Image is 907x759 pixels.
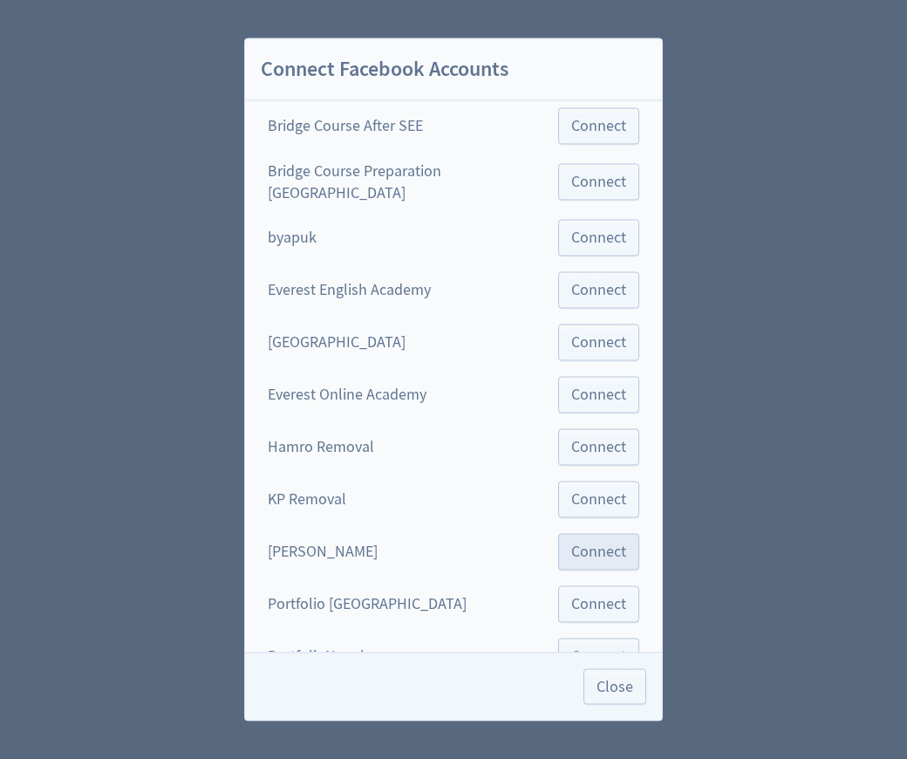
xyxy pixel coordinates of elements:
div: Bridge Course After SEE [268,115,423,137]
div: [PERSON_NAME] [268,541,378,563]
span: Connect [571,118,626,133]
span: Connect [571,282,626,297]
span: Connect [571,491,626,507]
button: Connect [558,376,639,413]
div: Portfolio [GEOGRAPHIC_DATA] [268,593,467,615]
button: Connect [558,107,639,144]
div: Everest English Academy [268,279,431,301]
button: Connect [558,585,639,622]
span: Close [597,680,633,694]
button: Close [583,669,646,705]
span: Connect [571,174,626,189]
span: Connect [571,648,626,664]
button: Connect [558,271,639,308]
button: Connect [558,533,639,570]
h2: Connect Facebook Accounts [245,39,662,101]
span: Connect [571,439,626,455]
span: Connect [571,229,626,245]
button: Connect [558,219,639,256]
div: KP Removal [268,489,346,510]
div: Hamro Removal [268,436,374,458]
button: Connect [558,163,639,200]
span: Connect [571,334,626,350]
button: Connect [558,428,639,465]
div: byapuk [268,227,317,249]
button: Connect [558,324,639,360]
div: PortfolioNepal [268,646,365,667]
span: Connect [571,544,626,559]
span: Connect [571,386,626,402]
div: [GEOGRAPHIC_DATA] [268,332,406,353]
div: Everest Online Academy [268,384,426,406]
div: Bridge Course Preparation [GEOGRAPHIC_DATA] [268,160,551,203]
button: Connect [558,638,639,674]
button: Connect [558,481,639,517]
span: Connect [571,596,626,612]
